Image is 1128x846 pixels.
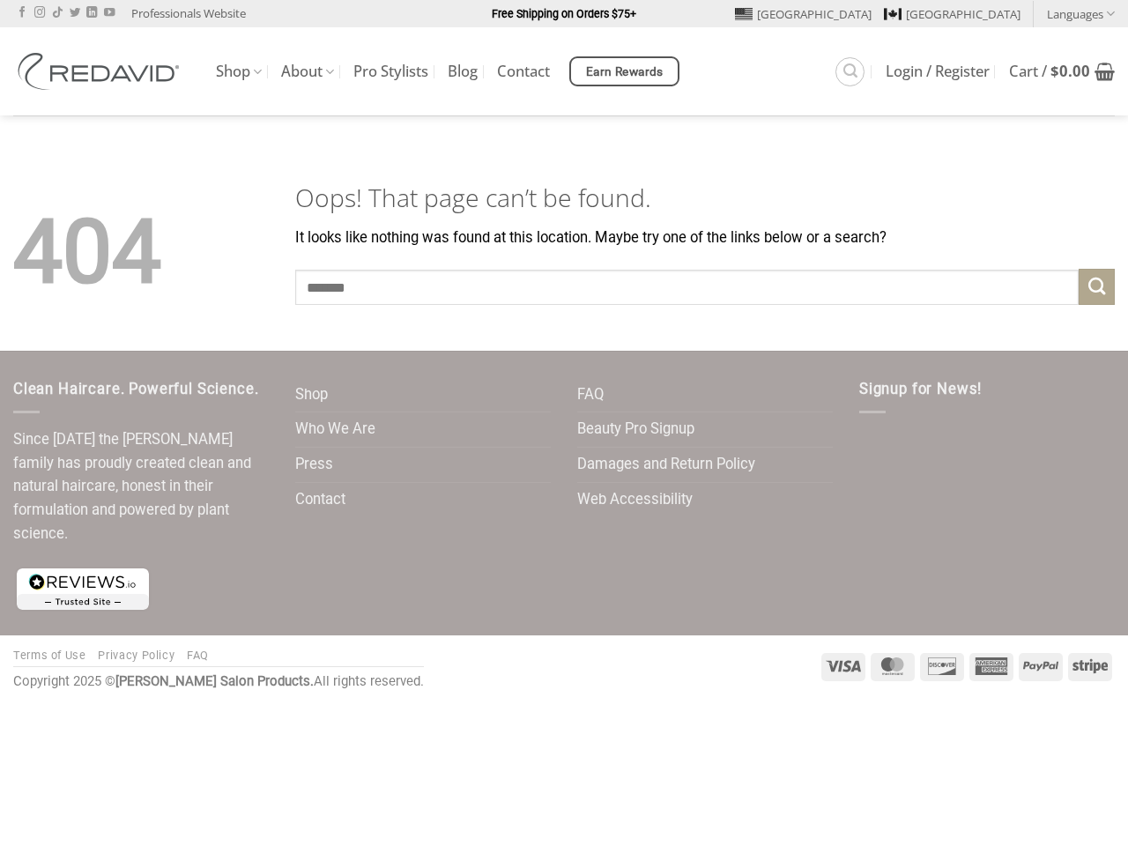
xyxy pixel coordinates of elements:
a: Follow on YouTube [104,7,115,19]
strong: Free Shipping on Orders $75+ [492,7,636,20]
a: Blog [448,56,478,87]
a: FAQ [187,649,209,662]
a: Damages and Return Policy [577,448,755,482]
a: Search [835,57,865,86]
span: Login / Register [886,64,990,78]
a: Terms of Use [13,649,86,662]
a: Earn Rewards [569,56,679,86]
a: Pro Stylists [353,56,428,87]
a: Press [295,448,333,482]
bdi: 0.00 [1050,61,1090,81]
a: FAQ [577,378,604,412]
a: View cart [1009,52,1115,91]
span: $ [1050,61,1059,81]
a: Shop [216,55,262,89]
p: Since [DATE] the [PERSON_NAME] family has proudly created clean and natural haircare, honest in t... [13,428,269,545]
a: Follow on Twitter [70,7,80,19]
strong: [PERSON_NAME] Salon Products. [115,673,314,689]
img: REDAVID Salon Products | United States [13,53,189,90]
a: Login / Register [886,56,990,87]
a: Who We Are [295,412,375,447]
span: Earn Rewards [586,63,664,82]
p: It looks like nothing was found at this location. Maybe try one of the links below or a search? [295,226,1115,250]
a: [GEOGRAPHIC_DATA] [735,1,872,27]
div: Copyright 2025 © All rights reserved. [13,672,424,693]
div: Payment icons [819,650,1115,681]
a: [GEOGRAPHIC_DATA] [884,1,1020,27]
button: Submit [1079,269,1115,305]
span: Cart / [1009,64,1090,78]
a: Shop [295,378,328,412]
span: Signup for News! [859,381,982,397]
a: Contact [295,483,345,517]
a: Languages [1047,1,1115,26]
span: Clean Haircare. Powerful Science. [13,381,258,397]
a: Follow on Instagram [34,7,45,19]
a: Beauty Pro Signup [577,412,694,447]
h1: Oops! That page can’t be found. [295,182,1115,214]
a: Web Accessibility [577,483,693,517]
span: 404 [13,200,161,303]
a: Privacy Policy [98,649,174,662]
a: Follow on LinkedIn [86,7,97,19]
a: Contact [497,56,550,87]
a: Follow on Facebook [17,7,27,19]
a: Follow on TikTok [52,7,63,19]
img: reviews-trust-logo-1.png [13,565,152,613]
a: About [281,55,334,89]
